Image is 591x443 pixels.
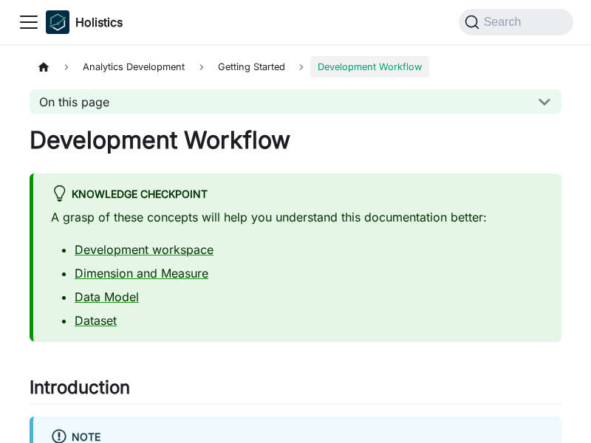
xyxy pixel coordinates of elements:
[75,266,208,281] a: Dimension and Measure
[75,242,213,257] a: Development workspace
[75,289,139,304] a: Data Model
[459,9,573,35] button: Search (Command+K)
[310,56,429,78] span: Development Workflow
[479,16,530,29] span: Search
[46,10,123,34] a: HolisticsHolisticsHolistics
[51,208,544,226] p: A grasp of these concepts will help you understand this documentation better:
[30,89,561,114] button: On this page
[30,377,561,405] h2: Introduction
[30,56,58,78] a: Home page
[30,56,561,78] nav: Breadcrumbs
[46,10,69,34] img: Holistics
[18,11,40,33] button: Toggle navigation bar
[30,126,561,155] h1: Development Workflow
[51,185,544,205] div: Knowledge Checkpoint
[75,13,123,31] b: Holistics
[211,56,293,78] span: Getting Started
[75,313,117,328] a: Dataset
[75,56,192,78] span: Analytics Development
